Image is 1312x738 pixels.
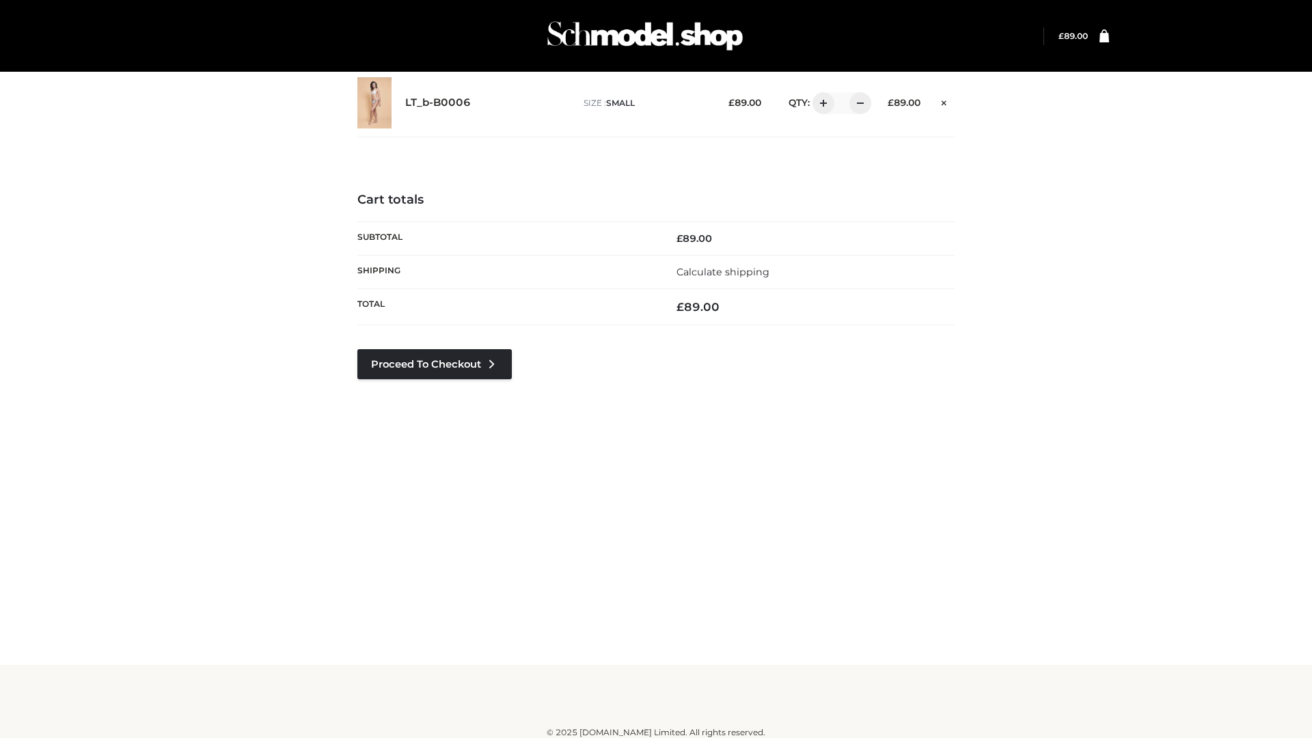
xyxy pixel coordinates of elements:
bdi: 89.00 [728,97,761,108]
span: SMALL [606,98,635,108]
th: Subtotal [357,221,656,255]
a: Calculate shipping [676,266,769,278]
th: Shipping [357,255,656,288]
h4: Cart totals [357,193,955,208]
span: £ [676,300,684,314]
div: QTY: [775,92,866,114]
a: Proceed to Checkout [357,349,512,379]
span: £ [888,97,894,108]
span: £ [1058,31,1064,41]
bdi: 89.00 [1058,31,1088,41]
th: Total [357,289,656,325]
p: size : [584,97,707,109]
bdi: 89.00 [676,232,712,245]
a: £89.00 [1058,31,1088,41]
bdi: 89.00 [888,97,920,108]
a: Remove this item [934,92,955,110]
span: £ [728,97,735,108]
bdi: 89.00 [676,300,720,314]
span: £ [676,232,683,245]
a: LT_b-B0006 [405,96,471,109]
img: Schmodel Admin 964 [543,9,748,63]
